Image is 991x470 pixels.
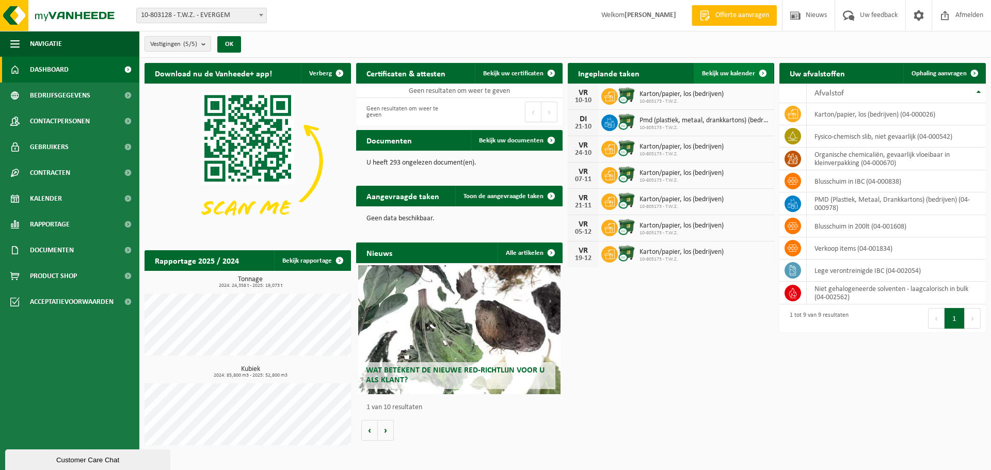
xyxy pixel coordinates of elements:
[475,63,562,84] a: Bekijk uw certificaten
[5,447,172,470] iframe: chat widget
[807,192,986,215] td: PMD (Plastiek, Metaal, Drankkartons) (bedrijven) (04-000978)
[640,117,769,125] span: Pmd (plastiek, metaal, drankkartons) (bedrijven)
[145,63,282,83] h2: Download nu de Vanheede+ app!
[640,204,724,210] span: 10-805173 - T.W.Z.
[573,229,594,236] div: 05-12
[807,148,986,170] td: organische chemicaliën, gevaarlijk vloeibaar in kleinverpakking (04-000670)
[463,193,544,200] span: Toon de aangevraagde taken
[640,196,724,204] span: Karton/papier, los (bedrijven)
[217,36,241,53] button: OK
[30,31,62,57] span: Navigatie
[640,169,724,177] span: Karton/papier, los (bedrijven)
[483,70,544,77] span: Bekijk uw certificaten
[455,186,562,206] a: Toon de aangevraagde taken
[356,63,456,83] h2: Certificaten & attesten
[640,222,724,230] span: Karton/papier, los (bedrijven)
[928,308,945,329] button: Previous
[573,141,594,150] div: VR
[573,255,594,262] div: 19-12
[150,366,351,378] h3: Kubiek
[356,84,563,98] td: Geen resultaten om weer te geven
[640,248,724,256] span: Karton/papier, los (bedrijven)
[573,89,594,97] div: VR
[573,123,594,131] div: 21-10
[640,143,724,151] span: Karton/papier, los (bedrijven)
[965,308,981,329] button: Next
[779,63,855,83] h2: Uw afvalstoffen
[30,186,62,212] span: Kalender
[150,37,197,52] span: Vestigingen
[640,177,724,184] span: 10-805173 - T.W.Z.
[785,307,849,330] div: 1 tot 9 van 9 resultaten
[145,36,211,52] button: Vestigingen(5/5)
[713,10,772,21] span: Offerte aanvragen
[366,404,557,411] p: 1 van 10 resultaten
[640,151,724,157] span: 10-805173 - T.W.Z.
[573,150,594,157] div: 24-10
[301,63,350,84] button: Verberg
[150,276,351,288] h3: Tonnage
[807,237,986,260] td: verkoop items (04-001834)
[137,8,266,23] span: 10-803128 - T.W.Z. - EVERGEM
[361,420,378,441] button: Vorige
[471,130,562,151] a: Bekijk uw documenten
[903,63,985,84] a: Ophaling aanvragen
[945,308,965,329] button: 1
[361,101,454,123] div: Geen resultaten om weer te geven
[183,41,197,47] count: (5/5)
[136,8,267,23] span: 10-803128 - T.W.Z. - EVERGEM
[618,113,635,131] img: WB-1100-CU
[573,176,594,183] div: 07-11
[309,70,332,77] span: Verberg
[356,242,403,263] h2: Nieuws
[618,87,635,104] img: WB-1100-CU
[541,102,557,122] button: Next
[525,102,541,122] button: Previous
[366,366,545,384] span: Wat betekent de nieuwe RED-richtlijn voor u als klant?
[618,218,635,236] img: WB-1100-CU
[807,125,986,148] td: fysico-chemisch slib, niet gevaarlijk (04-000542)
[568,63,650,83] h2: Ingeplande taken
[150,283,351,288] span: 2024: 24,358 t - 2025: 19,073 t
[702,70,755,77] span: Bekijk uw kalender
[498,242,562,263] a: Alle artikelen
[618,192,635,209] img: WB-1100-CU
[30,108,90,134] span: Contactpersonen
[640,256,724,263] span: 10-805173 - T.W.Z.
[640,230,724,236] span: 10-805173 - T.W.Z.
[807,215,986,237] td: blusschuim in 200lt (04-001608)
[366,159,552,167] p: U heeft 293 ongelezen document(en).
[573,247,594,255] div: VR
[30,289,114,315] span: Acceptatievoorwaarden
[807,282,986,304] td: niet gehalogeneerde solventen - laagcalorisch in bulk (04-002562)
[30,212,70,237] span: Rapportage
[479,137,544,144] span: Bekijk uw documenten
[807,260,986,282] td: Lege verontreinigde IBC (04-002054)
[30,83,90,108] span: Bedrijfsgegevens
[618,245,635,262] img: WB-1100-CU
[573,202,594,209] div: 21-11
[618,139,635,157] img: WB-1100-CU
[378,420,394,441] button: Volgende
[618,166,635,183] img: WB-1100-CU
[145,250,249,270] h2: Rapportage 2025 / 2024
[356,130,422,150] h2: Documenten
[30,237,74,263] span: Documenten
[356,186,450,206] h2: Aangevraagde taken
[145,84,351,238] img: Download de VHEPlus App
[30,134,69,160] span: Gebruikers
[807,170,986,192] td: blusschuim in IBC (04-000838)
[807,103,986,125] td: karton/papier, los (bedrijven) (04-000026)
[573,220,594,229] div: VR
[30,160,70,186] span: Contracten
[694,63,773,84] a: Bekijk uw kalender
[625,11,676,19] strong: [PERSON_NAME]
[30,263,77,289] span: Product Shop
[640,90,724,99] span: Karton/papier, los (bedrijven)
[150,373,351,378] span: 2024: 85,800 m3 - 2025: 52,800 m3
[640,99,724,105] span: 10-805173 - T.W.Z.
[274,250,350,271] a: Bekijk rapportage
[640,125,769,131] span: 10-805173 - T.W.Z.
[573,194,594,202] div: VR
